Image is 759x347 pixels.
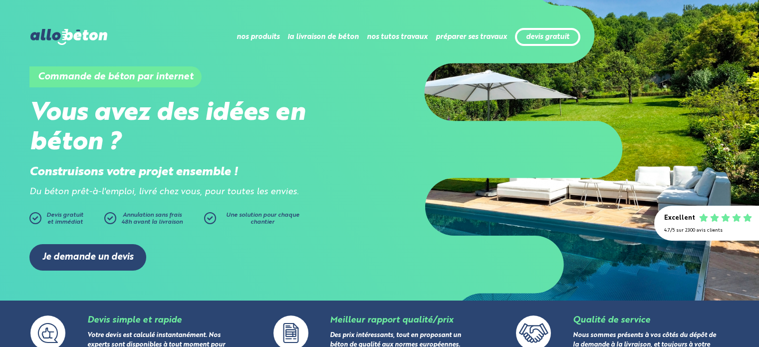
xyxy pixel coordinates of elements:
a: Annulation sans frais48h avant la livraison [104,212,204,229]
a: Devis gratuitet immédiat [29,212,99,229]
a: Qualité de service [573,316,650,325]
strong: Construisons votre projet ensemble ! [29,166,238,178]
i: Du béton prêt-à-l'emploi, livré chez vous, pour toutes les envies. [29,188,299,196]
a: Meilleur rapport qualité/prix [330,316,453,325]
li: préparer ses travaux [436,25,507,49]
a: Une solution pour chaque chantier [204,212,304,229]
h1: Commande de béton par internet [29,66,202,87]
h2: Vous avez des idées en béton ? [29,99,380,158]
span: Annulation sans frais 48h avant la livraison [121,212,183,225]
div: 4.7/5 sur 2300 avis clients [664,228,749,233]
img: allobéton [30,29,107,45]
span: Devis gratuit et immédiat [46,212,83,225]
li: nos tutos travaux [367,25,428,49]
span: Une solution pour chaque chantier [226,212,299,225]
li: nos produits [237,25,279,49]
a: Devis simple et rapide [87,316,182,325]
li: la livraison de béton [287,25,359,49]
a: devis gratuit [526,33,569,41]
a: Je demande un devis [29,244,146,271]
div: Excellent [664,215,695,222]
